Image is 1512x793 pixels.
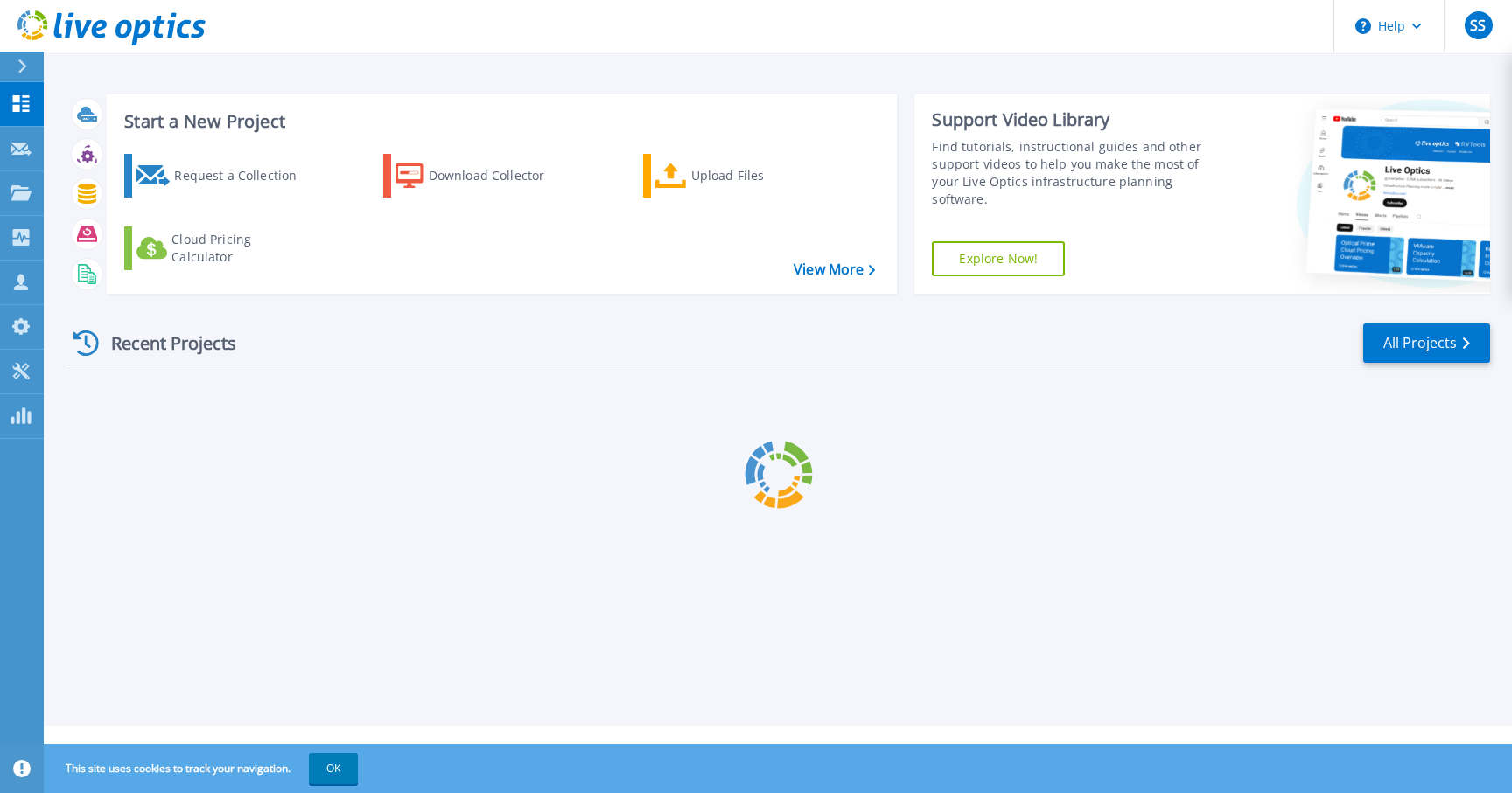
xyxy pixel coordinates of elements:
[932,138,1223,208] div: Find tutorials, instructional guides and other support videos to help you make the most of your L...
[67,322,260,365] div: Recent Projects
[1363,323,1490,363] a: All Projects
[691,158,831,193] div: Upload Files
[124,226,319,270] a: Cloud Pricing Calculator
[932,108,1223,131] div: Support Video Library
[383,154,578,198] a: Download Collector
[643,154,838,198] a: Upload Files
[124,154,319,198] a: Request a Collection
[124,112,875,131] h3: Start a New Project
[309,753,358,784] button: OK
[174,158,314,193] div: Request a Collection
[171,231,311,266] div: Cloud Pricing Calculator
[794,261,875,278] a: View More
[932,241,1065,276] a: Explore Now!
[429,158,569,193] div: Download Collector
[48,753,358,784] span: This site uses cookies to track your navigation.
[1470,18,1486,32] span: SS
